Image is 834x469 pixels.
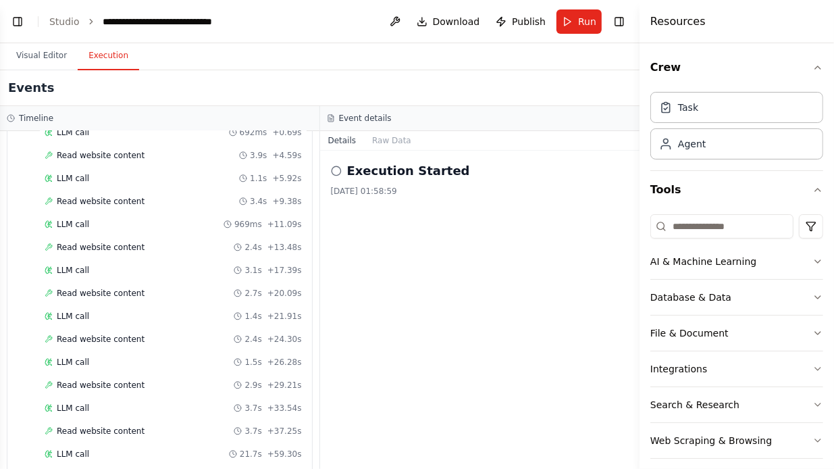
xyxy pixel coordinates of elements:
[272,173,301,184] span: + 5.92s
[650,280,823,315] button: Database & Data
[57,196,145,207] span: Read website content
[411,9,486,34] button: Download
[244,380,261,391] span: 2.9s
[57,127,89,138] span: LLM call
[244,288,261,299] span: 2.7s
[78,42,139,70] button: Execution
[490,9,551,34] button: Publish
[650,387,823,422] button: Search & Research
[244,357,261,368] span: 1.5s
[272,150,301,161] span: + 4.59s
[347,162,470,180] h2: Execution Started
[57,334,145,345] span: Read website content
[650,423,823,458] button: Web Scraping & Browsing
[8,12,27,31] button: Show left sidebar
[364,131,419,150] button: Raw Data
[610,12,629,31] button: Hide right sidebar
[650,316,823,351] button: File & Document
[250,150,267,161] span: 3.9s
[650,14,706,30] h4: Resources
[267,288,302,299] span: + 20.09s
[267,403,302,414] span: + 33.54s
[49,16,80,27] a: Studio
[57,219,89,230] span: LLM call
[240,449,262,460] span: 21.7s
[650,171,823,209] button: Tools
[244,403,261,414] span: 3.7s
[650,255,756,268] div: AI & Machine Learning
[57,403,89,414] span: LLM call
[57,426,145,437] span: Read website content
[272,196,301,207] span: + 9.38s
[57,265,89,276] span: LLM call
[244,265,261,276] span: 3.1s
[650,326,729,340] div: File & Document
[250,173,267,184] span: 1.1s
[267,311,302,322] span: + 21.91s
[267,449,302,460] span: + 59.30s
[244,311,261,322] span: 1.4s
[244,426,261,437] span: 3.7s
[650,244,823,279] button: AI & Machine Learning
[267,219,302,230] span: + 11.09s
[339,113,392,124] h3: Event details
[650,49,823,87] button: Crew
[267,380,302,391] span: + 29.21s
[650,351,823,387] button: Integrations
[650,362,707,376] div: Integrations
[650,398,739,412] div: Search & Research
[57,150,145,161] span: Read website content
[433,15,480,28] span: Download
[57,449,89,460] span: LLM call
[5,42,78,70] button: Visual Editor
[250,196,267,207] span: 3.4s
[57,288,145,299] span: Read website content
[267,426,302,437] span: + 37.25s
[57,357,89,368] span: LLM call
[267,334,302,345] span: + 24.30s
[272,127,301,138] span: + 0.69s
[650,291,731,304] div: Database & Data
[57,311,89,322] span: LLM call
[244,242,261,253] span: 2.4s
[320,131,365,150] button: Details
[650,87,823,170] div: Crew
[267,357,302,368] span: + 26.28s
[57,173,89,184] span: LLM call
[650,434,772,447] div: Web Scraping & Browsing
[244,334,261,345] span: 2.4s
[678,101,698,114] div: Task
[267,242,302,253] span: + 13.48s
[267,265,302,276] span: + 17.39s
[240,127,267,138] span: 692ms
[8,78,54,97] h2: Events
[57,380,145,391] span: Read website content
[49,15,254,28] nav: breadcrumb
[556,9,602,34] button: Run
[512,15,546,28] span: Publish
[57,242,145,253] span: Read website content
[234,219,262,230] span: 969ms
[19,113,53,124] h3: Timeline
[331,186,629,197] div: [DATE] 01:58:59
[678,137,706,151] div: Agent
[578,15,596,28] span: Run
